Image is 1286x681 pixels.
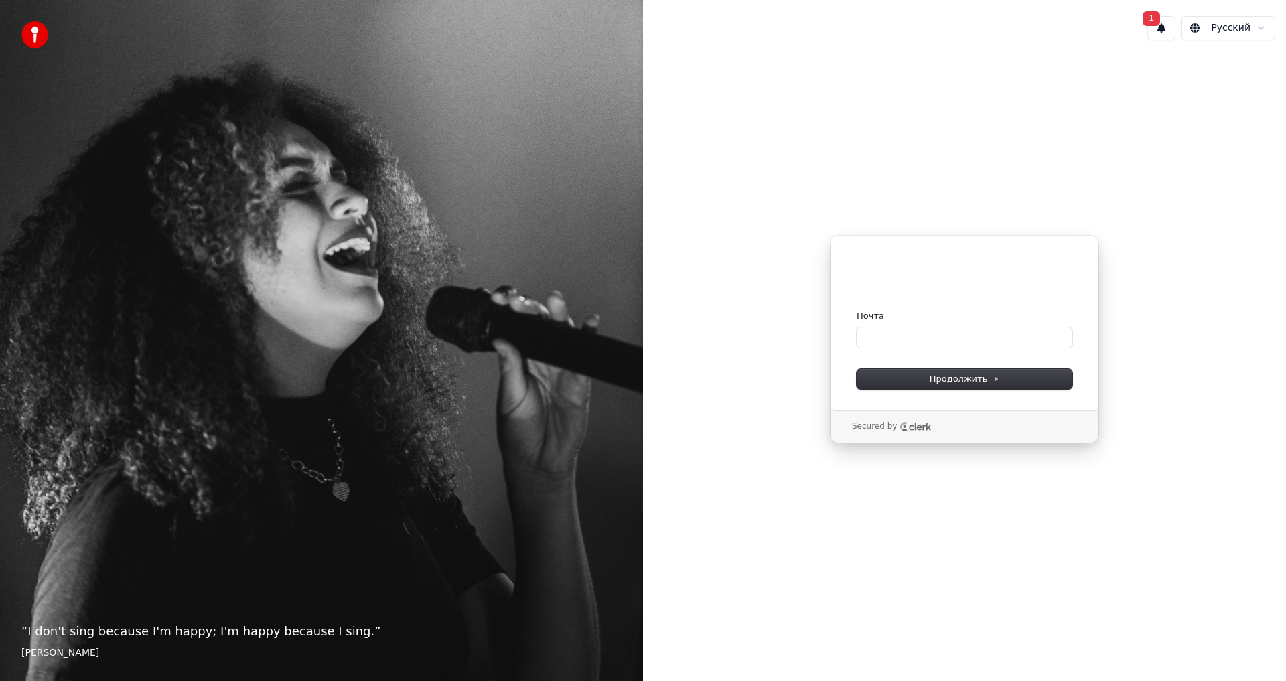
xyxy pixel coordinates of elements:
[1143,11,1160,26] span: 1
[857,369,1072,389] button: Продолжить
[900,422,932,431] a: Clerk logo
[1147,16,1175,40] button: 1
[852,421,897,432] p: Secured by
[930,373,1000,385] span: Продолжить
[857,310,884,322] label: Почта
[21,646,622,660] footer: [PERSON_NAME]
[21,622,622,641] p: “ I don't sing because I'm happy; I'm happy because I sing. ”
[21,21,48,48] img: youka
